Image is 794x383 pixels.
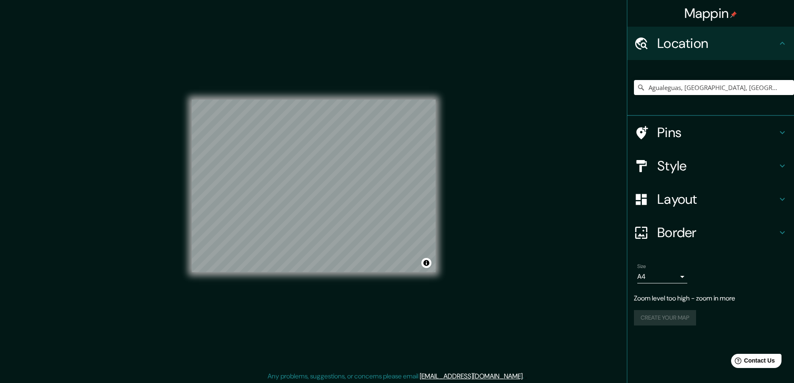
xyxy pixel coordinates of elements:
div: Layout [627,183,794,216]
div: Pins [627,116,794,149]
img: pin-icon.png [730,11,737,18]
h4: Location [657,35,777,52]
h4: Style [657,158,777,174]
p: Zoom level too high - zoom in more [634,293,787,303]
canvas: Map [192,100,436,272]
button: Toggle attribution [421,258,431,268]
iframe: Help widget launcher [720,350,785,374]
a: [EMAIL_ADDRESS][DOMAIN_NAME] [420,372,523,380]
div: . [525,371,527,381]
h4: Mappin [684,5,737,22]
p: Any problems, suggestions, or concerns please email . [268,371,524,381]
div: . [524,371,525,381]
div: Location [627,27,794,60]
h4: Border [657,224,777,241]
input: Pick your city or area [634,80,794,95]
label: Size [637,263,646,270]
div: A4 [637,270,687,283]
div: Style [627,149,794,183]
h4: Pins [657,124,777,141]
div: Border [627,216,794,249]
h4: Layout [657,191,777,208]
